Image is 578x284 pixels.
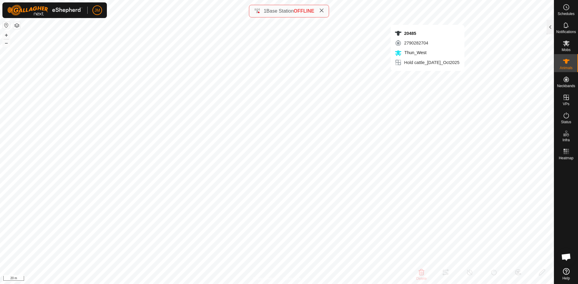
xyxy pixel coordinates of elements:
span: Neckbands [557,84,575,88]
div: 20485 [395,30,460,37]
span: Infra [562,138,570,142]
span: Status [561,120,571,124]
span: Thun_West [403,50,427,55]
button: + [3,32,10,39]
img: Gallagher Logo [7,5,82,16]
span: Animals [560,66,573,70]
div: Hold cattle_[DATE]_Oct2025 [395,59,460,66]
span: JM [95,7,100,14]
span: OFFLINE [294,8,314,14]
span: Mobs [562,48,570,52]
button: Map Layers [13,22,20,29]
button: – [3,39,10,47]
span: Base Station [266,8,294,14]
span: Schedules [558,12,574,16]
span: Heatmap [559,156,573,160]
span: Notifications [556,30,576,34]
span: Help [562,276,570,280]
a: Contact Us [283,276,301,282]
a: Privacy Policy [253,276,276,282]
div: Open chat [557,248,575,266]
span: VPs [563,102,569,106]
a: Help [554,266,578,282]
div: 2790282704 [395,39,460,47]
span: 1 [264,8,266,14]
button: Reset Map [3,22,10,29]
